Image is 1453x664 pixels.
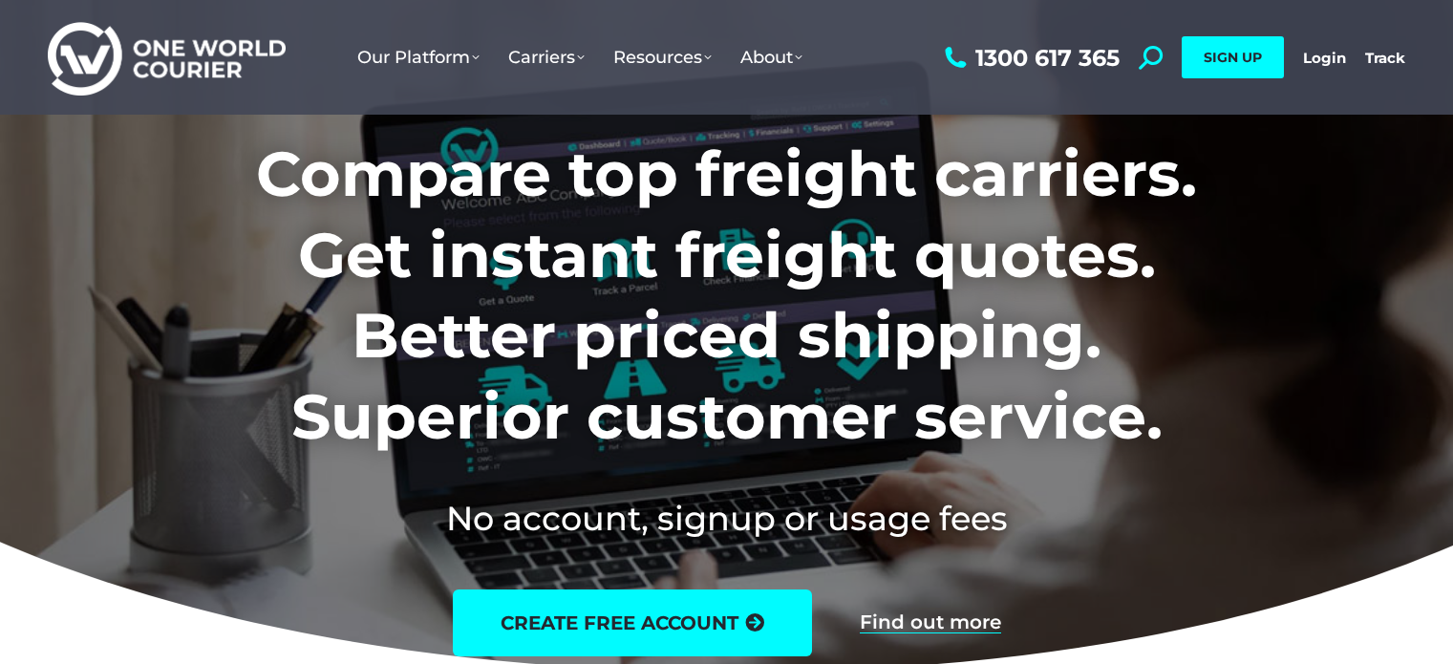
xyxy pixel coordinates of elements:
[1204,49,1262,66] span: SIGN UP
[508,47,585,68] span: Carriers
[613,47,712,68] span: Resources
[860,612,1001,633] a: Find out more
[453,589,812,656] a: create free account
[740,47,802,68] span: About
[130,495,1323,542] h2: No account, signup or usage fees
[1182,36,1284,78] a: SIGN UP
[726,28,817,87] a: About
[130,134,1323,457] h1: Compare top freight carriers. Get instant freight quotes. Better priced shipping. Superior custom...
[357,47,480,68] span: Our Platform
[940,46,1120,70] a: 1300 617 365
[1365,49,1405,67] a: Track
[48,19,286,96] img: One World Courier
[494,28,599,87] a: Carriers
[343,28,494,87] a: Our Platform
[599,28,726,87] a: Resources
[1303,49,1346,67] a: Login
